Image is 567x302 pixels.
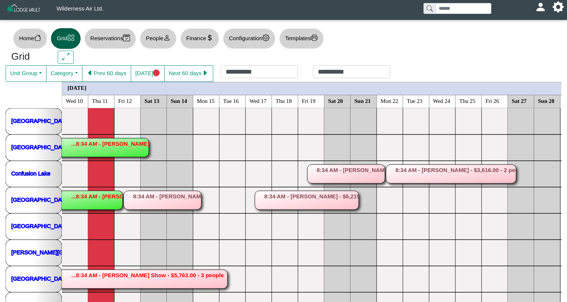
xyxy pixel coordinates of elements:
text: Fri 12 [118,98,132,104]
button: Templatesprinter [279,28,324,49]
a: Confusion Lake [11,170,50,176]
a: [GEOGRAPHIC_DATA] [11,196,70,202]
svg: currency dollar [206,34,213,41]
text: Thu 18 [276,98,292,104]
svg: caret right fill [202,69,209,77]
input: Check in [221,65,298,78]
svg: person [163,34,171,41]
button: arrows angle expand [58,51,74,64]
text: Thu 25 [459,98,476,104]
text: Tue 16 [223,98,239,104]
svg: arrows angle expand [62,53,69,60]
text: Sun 28 [538,98,555,104]
svg: printer [311,34,318,41]
a: [GEOGRAPHIC_DATA] [11,117,70,124]
text: Wed 24 [433,98,450,104]
text: Wed 10 [66,98,83,104]
button: Peopleperson [140,28,176,49]
text: Fri 19 [302,98,316,104]
button: Financecurrency dollar [180,28,219,49]
button: Homehouse [13,28,47,49]
svg: gear [262,34,269,41]
button: Gridgrid [51,28,81,49]
text: Wed 17 [250,98,267,104]
button: Configurationgear [223,28,275,49]
a: [PERSON_NAME][GEOGRAPHIC_DATA] [11,249,116,255]
button: Reservationscalendar2 check [84,28,136,49]
svg: house [34,34,41,41]
text: Tue 23 [407,98,423,104]
text: Mon 22 [381,98,398,104]
text: Sat 13 [145,98,160,104]
svg: gear fill [555,4,561,10]
button: caret left fillPrev 60 days [82,65,131,82]
svg: person fill [538,4,543,10]
svg: search [426,5,432,11]
button: Next 60 dayscaret right fill [164,65,213,82]
text: Thu 11 [92,98,108,104]
a: [GEOGRAPHIC_DATA] [11,275,70,281]
input: Check out [313,65,390,78]
text: [DATE] [67,85,87,91]
a: [GEOGRAPHIC_DATA] [11,222,70,229]
h3: Grid [11,51,46,63]
svg: circle fill [153,69,160,77]
svg: caret left fill [87,69,94,77]
text: Fri 26 [486,98,500,104]
button: Category [46,65,82,82]
img: Z [6,3,42,16]
button: [DATE]circle fill [131,65,165,82]
text: Sun 21 [355,98,371,104]
text: Sat 27 [512,98,527,104]
text: Mon 15 [197,98,215,104]
a: [GEOGRAPHIC_DATA] [11,143,70,150]
svg: grid [67,34,75,41]
svg: calendar2 check [123,34,130,41]
text: Sat 20 [328,98,343,104]
text: Sun 14 [171,98,187,104]
button: Unit Group [6,65,46,82]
